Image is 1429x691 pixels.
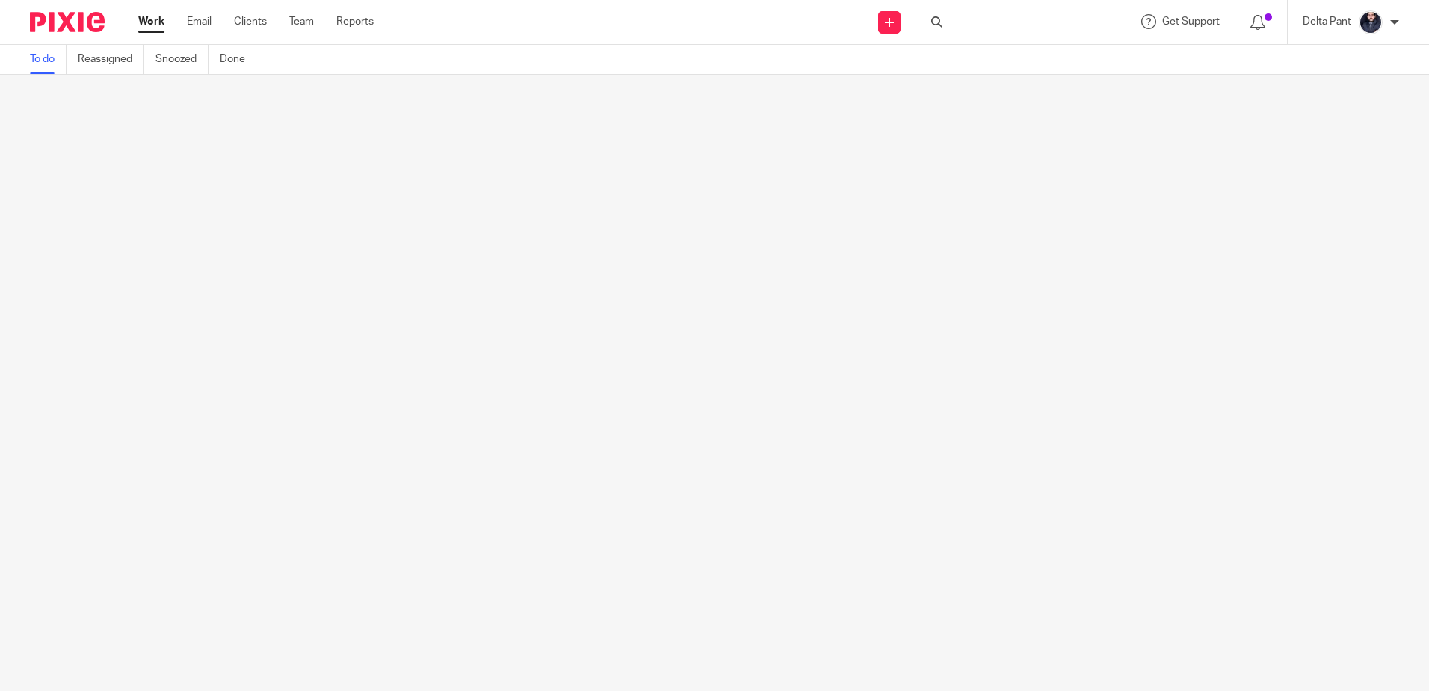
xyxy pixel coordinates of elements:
[30,12,105,32] img: Pixie
[234,14,267,29] a: Clients
[336,14,374,29] a: Reports
[1303,14,1351,29] p: Delta Pant
[220,45,256,74] a: Done
[138,14,164,29] a: Work
[1162,16,1220,27] span: Get Support
[289,14,314,29] a: Team
[187,14,212,29] a: Email
[30,45,67,74] a: To do
[78,45,144,74] a: Reassigned
[155,45,209,74] a: Snoozed
[1359,10,1383,34] img: dipesh-min.jpg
